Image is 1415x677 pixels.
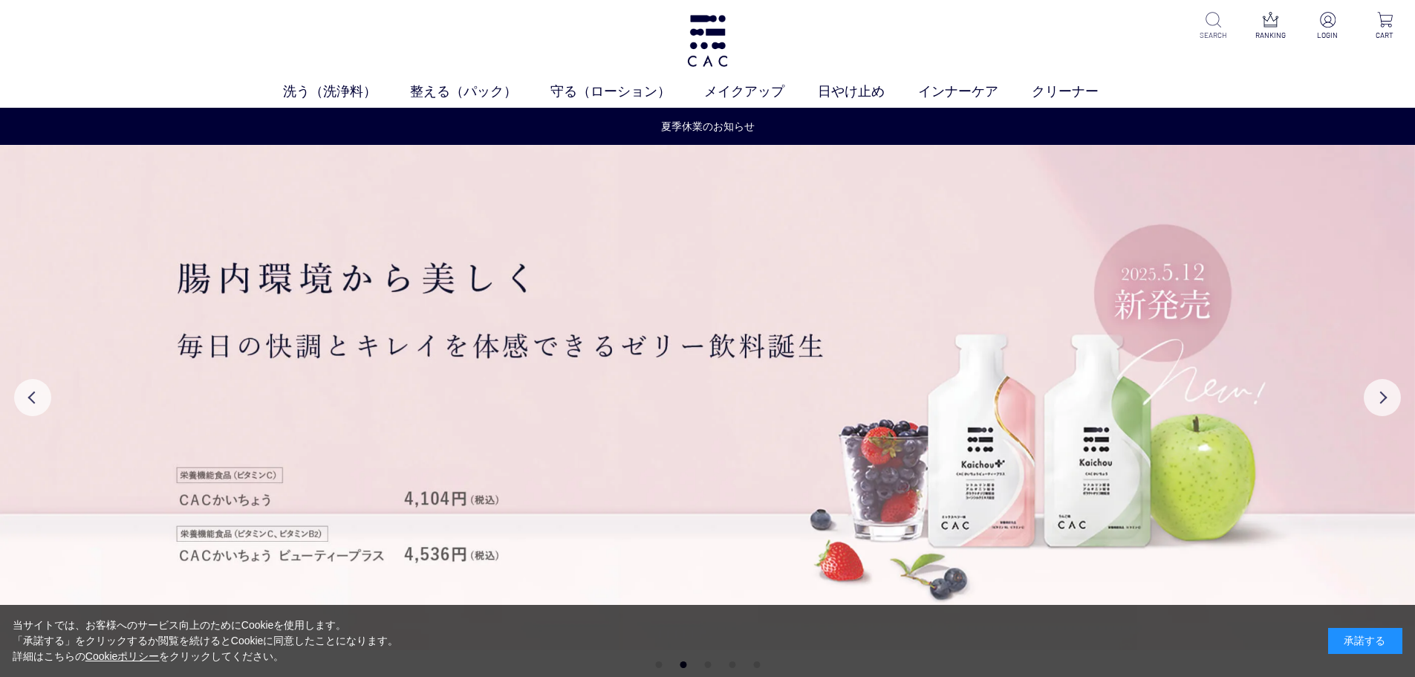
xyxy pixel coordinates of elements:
a: SEARCH [1195,12,1232,41]
a: Cookieポリシー [85,650,160,662]
button: Next [1364,379,1401,416]
a: インナーケア [918,82,1032,102]
div: 当サイトでは、お客様へのサービス向上のためにCookieを使用します。 「承諾する」をクリックするか閲覧を続けるとCookieに同意したことになります。 詳細はこちらの をクリックしてください。 [13,618,399,664]
a: CART [1367,12,1403,41]
a: RANKING [1252,12,1289,41]
p: LOGIN [1310,30,1346,41]
a: メイクアップ [704,82,818,102]
p: SEARCH [1195,30,1232,41]
a: LOGIN [1310,12,1346,41]
p: RANKING [1252,30,1289,41]
a: 日やけ止め [818,82,918,102]
a: 洗う（洗浄料） [283,82,410,102]
img: logo [685,15,730,67]
a: 整える（パック） [410,82,550,102]
p: CART [1367,30,1403,41]
button: Previous [14,379,51,416]
a: 夏季休業のお知らせ [661,119,755,135]
a: クリーナー [1032,82,1132,102]
div: 承諾する [1328,628,1402,654]
a: 守る（ローション） [550,82,704,102]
